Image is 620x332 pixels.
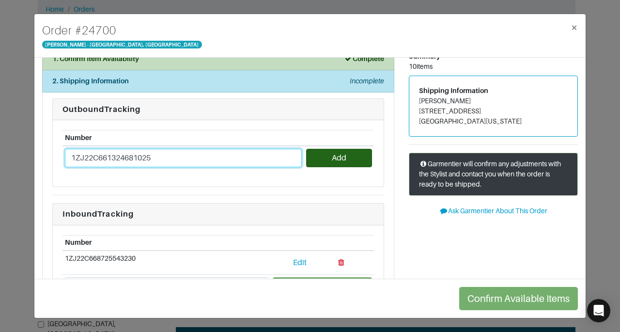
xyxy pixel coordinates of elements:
strong: 2. Shipping Information [52,77,129,85]
strong: Complete [344,55,384,63]
input: Enter a Tracking Number [65,277,268,296]
span: × [571,21,578,34]
th: Number [62,130,304,146]
th: Number [62,235,271,251]
td: 1ZJ22C668725543230 [62,251,271,274]
h4: Order # 24700 [42,22,202,39]
span: Shipping Information [419,87,488,95]
input: Enter a Tracking Number [65,149,302,167]
button: Close [563,14,586,41]
div: Open Intercom Messenger [587,299,610,322]
button: Ask Garmentier About This Order [409,204,578,219]
h6: Outbound Tracking [62,105,374,114]
span: [PERSON_NAME] - [GEOGRAPHIC_DATA], [GEOGRAPHIC_DATA] [42,41,202,48]
button: Add [306,149,372,167]
button: Add [273,277,372,296]
button: Edit [273,253,327,272]
button: Confirm Available Items [459,287,578,310]
div: Garmentier will confirm any adjustments with the Stylist and contact you when the order is ready ... [409,153,578,196]
em: Incomplete [350,77,384,85]
address: [PERSON_NAME] [STREET_ADDRESS] [GEOGRAPHIC_DATA][US_STATE] [419,96,568,126]
div: 10 items [409,62,578,72]
strong: 1. Confirm Item Availability [52,55,139,63]
h6: Inbound Tracking [62,209,374,219]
